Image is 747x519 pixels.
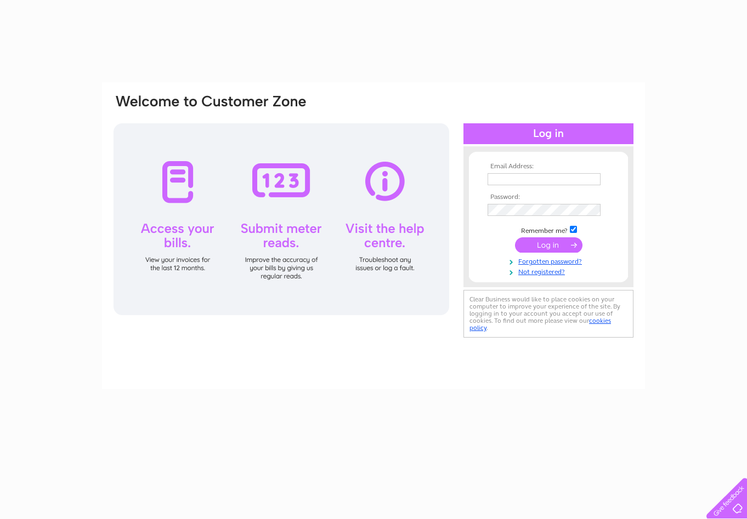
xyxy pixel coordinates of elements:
[488,255,612,266] a: Forgotten password?
[485,193,612,201] th: Password:
[463,290,633,338] div: Clear Business would like to place cookies on your computer to improve your experience of the sit...
[485,224,612,235] td: Remember me?
[469,317,611,332] a: cookies policy
[515,237,582,253] input: Submit
[488,266,612,276] a: Not registered?
[485,163,612,170] th: Email Address:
